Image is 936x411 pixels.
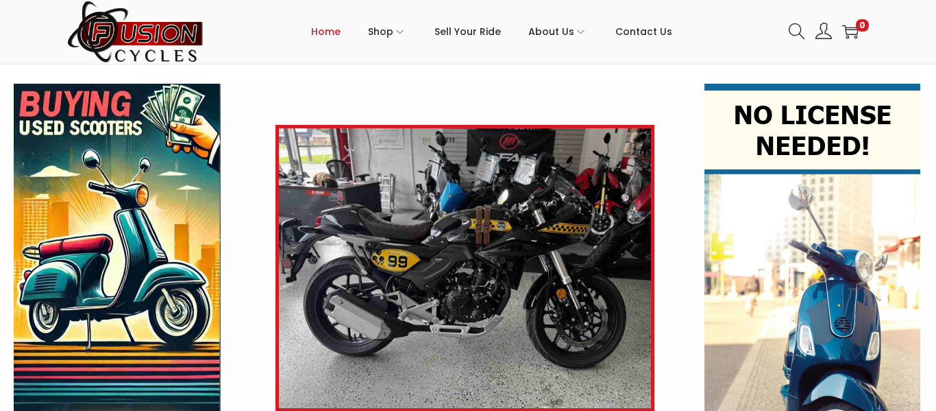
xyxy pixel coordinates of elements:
a: Home [311,1,341,62]
span: Shop [368,14,393,49]
a: Contact Us [615,1,672,62]
a: Shop [368,1,407,62]
a: Sell Your Ride [434,1,501,62]
span: About Us [528,14,574,49]
a: About Us [528,1,588,62]
nav: Primary navigation [204,1,778,62]
span: Contact Us [615,14,672,49]
span: Home [311,14,341,49]
a: 0 [842,23,859,40]
span: Sell Your Ride [434,14,501,49]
